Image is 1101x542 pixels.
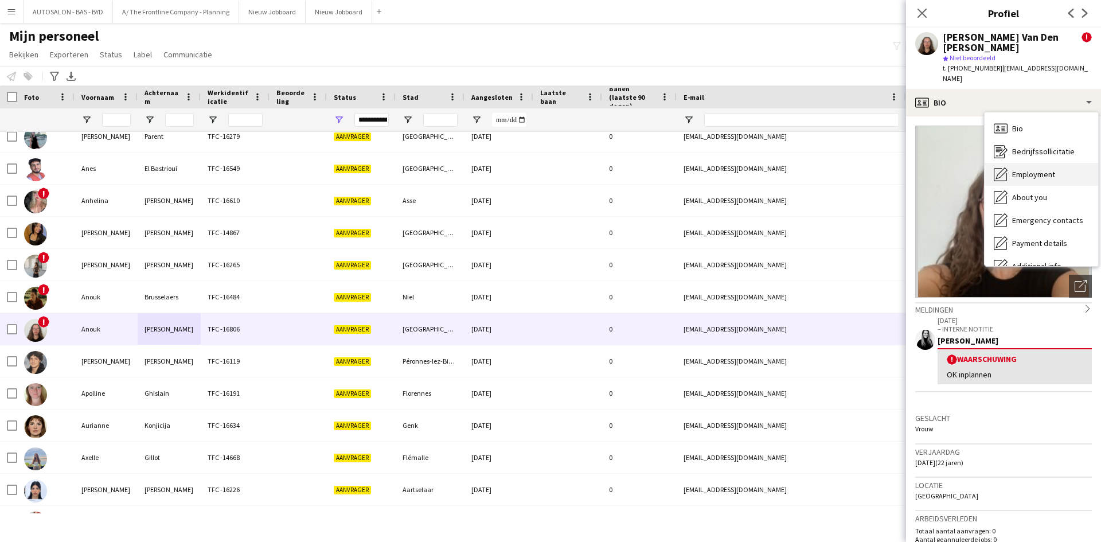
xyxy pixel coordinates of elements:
span: About you [1012,192,1047,202]
div: Anouk [75,313,138,345]
div: About you [985,186,1098,209]
div: Emergency contacts [985,209,1098,232]
div: [EMAIL_ADDRESS][DOMAIN_NAME] [677,345,906,377]
div: [GEOGRAPHIC_DATA] [396,153,464,184]
div: Payment details [985,232,1098,255]
div: Aartselaar [396,474,464,505]
div: TFC -16634 [201,410,270,441]
span: Status [100,49,122,60]
div: Konjicija [138,410,201,441]
app-action-btn: Exporteer XLSX [64,69,78,83]
span: ! [38,252,49,263]
div: [DATE] [464,474,533,505]
div: [EMAIL_ADDRESS][DOMAIN_NAME] [677,313,906,345]
span: Employment [1012,169,1055,180]
div: OK inplannen [947,369,1083,380]
div: Foto's pop-up openen [1069,275,1092,298]
div: [EMAIL_ADDRESS][DOMAIN_NAME] [677,120,906,152]
img: Anna Santos [24,223,47,245]
span: Beoordeling [276,88,306,106]
h3: Arbeidsverleden [915,513,1092,524]
div: [PERSON_NAME] [75,345,138,377]
div: [GEOGRAPHIC_DATA] [396,217,464,248]
div: TFC -16191 [201,377,270,409]
div: [PERSON_NAME] [75,249,138,280]
span: Aanvrager [334,132,371,141]
div: TFC -16226 [201,474,270,505]
span: ! [38,188,49,199]
div: [PERSON_NAME] [75,217,138,248]
span: Aanvrager [334,422,371,430]
div: 0 [602,377,677,409]
span: Aanvrager [334,325,371,334]
div: [PERSON_NAME] [138,185,201,216]
span: Aanvrager [334,165,371,173]
div: 0 [602,313,677,345]
span: Status [334,93,356,102]
p: Totaal aantal aanvragen: 0 [915,527,1092,535]
div: [EMAIL_ADDRESS][DOMAIN_NAME] [677,281,906,313]
button: Open Filtermenu [145,115,155,125]
div: [DATE] [464,217,533,248]
input: Stad Filter Invoer [423,113,458,127]
div: Aurianne [75,410,138,441]
div: [PERSON_NAME] [138,249,201,280]
span: Werkidentificatie [208,88,249,106]
span: Achternaam [145,88,180,106]
img: Anouk Brusselaers [24,287,47,310]
span: Aanvrager [334,229,371,237]
span: ! [947,354,957,365]
div: TFC -16279 [201,120,270,152]
img: Ayla De Becker [24,512,47,535]
span: ! [38,316,49,327]
span: Bekijken [9,49,38,60]
div: TFC -14668 [201,442,270,473]
img: Aya Hadi Baqir [24,479,47,502]
div: 0 [602,120,677,152]
div: Niel [396,281,464,313]
img: Anhelina Charviakova [24,190,47,213]
div: [DATE] [464,281,533,313]
app-action-btn: Geavanceerde filters [48,69,61,83]
button: Iedereen5,560 [905,40,960,54]
div: Anes [75,153,138,184]
div: [PERSON_NAME] [138,506,201,537]
img: Anes El Bastrioui [24,158,47,181]
div: 0 [602,185,677,216]
span: ! [1082,32,1092,42]
span: Aanvrager [334,293,371,302]
div: Apolline [75,377,138,409]
div: 0 [602,217,677,248]
div: Meldingen [915,302,1092,315]
img: Apolline Ghislain [24,383,47,406]
button: Open Filtermenu [81,115,92,125]
div: 0 [602,281,677,313]
div: 0 [602,410,677,441]
div: Anouk [75,281,138,313]
img: Antoine Terrana [24,351,47,374]
div: TFC -16504 [201,506,270,537]
div: Brusselaers [138,281,201,313]
div: Asse [396,185,464,216]
div: Ghislain [138,377,201,409]
span: Aanvrager [334,454,371,462]
span: Payment details [1012,238,1067,248]
div: [DATE] [464,313,533,345]
div: Genk [396,410,464,441]
button: Nieuw Jobboard [306,1,372,23]
span: [DATE] (22 jaren) [915,458,963,467]
div: El Bastrioui [138,153,201,184]
div: TFC -16119 [201,345,270,377]
div: TFC -14867 [201,217,270,248]
button: A/ The Frontline Company - Planning [113,1,239,23]
span: Stad [403,93,419,102]
button: AUTOSALON - BAS - BYD [24,1,113,23]
input: Aangesloten Filter Invoer [492,113,526,127]
button: Open Filtermenu [334,115,344,125]
img: Amélie Parent [24,126,47,149]
span: Aanvrager [334,486,371,494]
span: Aanvrager [334,261,371,270]
img: Anouk Van Den Bergh [24,319,47,342]
div: [GEOGRAPHIC_DATA] [396,120,464,152]
span: Label [134,49,152,60]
